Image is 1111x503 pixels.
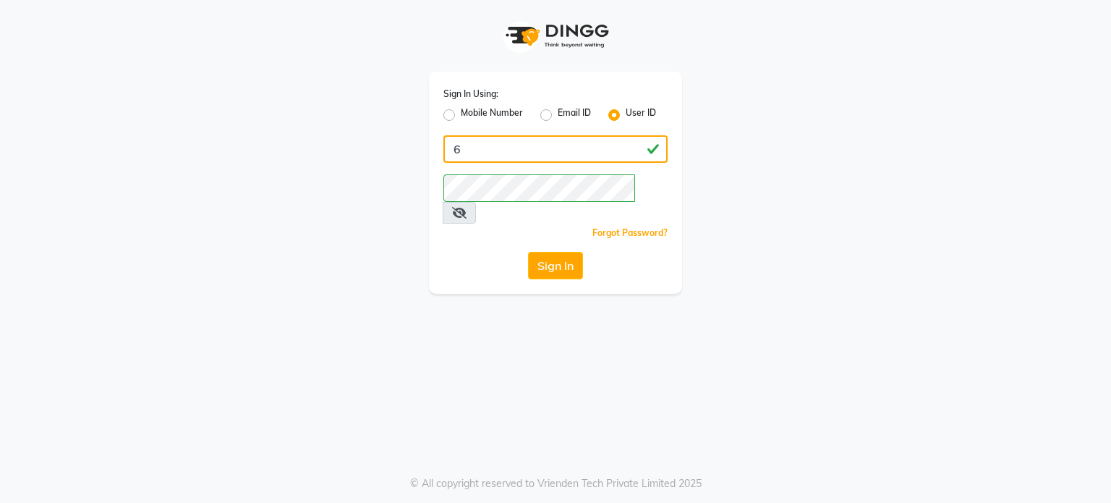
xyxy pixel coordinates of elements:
[443,135,668,163] input: Username
[626,106,656,124] label: User ID
[528,252,583,279] button: Sign In
[592,227,668,238] a: Forgot Password?
[558,106,591,124] label: Email ID
[498,14,613,57] img: logo1.svg
[443,174,635,202] input: Username
[443,88,498,101] label: Sign In Using:
[461,106,523,124] label: Mobile Number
